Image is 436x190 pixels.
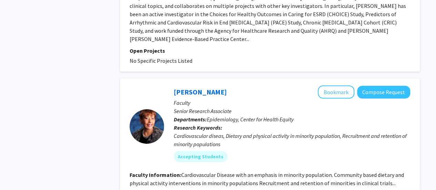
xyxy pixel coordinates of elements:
b: Research Keywords: [174,124,222,131]
span: Epidemiology, Center for Health Equity [207,116,294,123]
b: Departments: [174,116,207,123]
fg-read-more: Cardiovascular Disease with an emphasis in minority population. Community based dietary and physi... [130,171,404,187]
button: Compose Request to Jeanne Charleston [357,86,410,99]
div: Cardiovascular diseas, Dietary and physical activity in minority population, Recruitment and rete... [174,132,410,148]
p: Open Projects [130,47,410,55]
p: Senior Research Associate [174,107,410,115]
p: Faculty [174,99,410,107]
b: Faculty Information: [130,171,181,178]
mat-chip: Accepting Students [174,151,227,162]
iframe: Chat [5,159,29,185]
span: No Specific Projects Listed [130,57,192,64]
button: Add Jeanne Charleston to Bookmarks [318,86,354,99]
a: [PERSON_NAME] [174,88,227,96]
